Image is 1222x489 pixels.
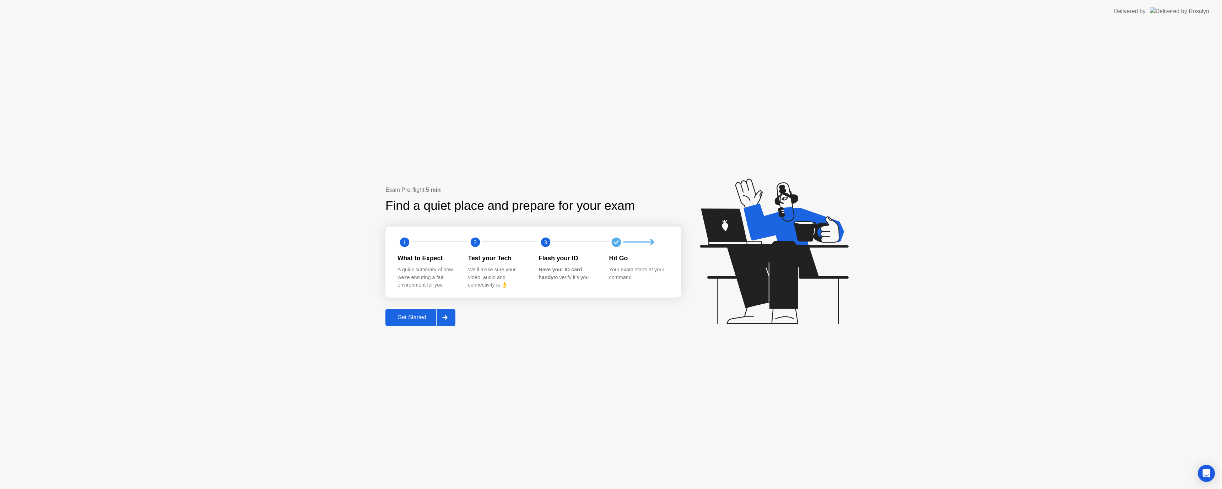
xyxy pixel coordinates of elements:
div: Test your Tech [468,254,528,263]
text: 2 [474,239,476,245]
button: Get Started [385,309,455,326]
div: Find a quiet place and prepare for your exam [385,196,636,215]
text: 1 [403,239,406,245]
div: Flash your ID [539,254,598,263]
b: Have your ID card handy [539,267,582,280]
div: A quick summary of how we’re ensuring a fair environment for you [398,266,457,289]
text: 3 [544,239,547,245]
div: Your exam starts at your command [609,266,669,281]
img: Delivered by Rosalyn [1150,7,1209,15]
b: 5 min [426,187,441,193]
div: Hit Go [609,254,669,263]
div: Open Intercom Messenger [1198,465,1215,482]
div: Delivered by [1114,7,1146,16]
div: Get Started [388,314,436,321]
div: to verify it’s you [539,266,598,281]
div: Exam Pre-flight: [385,186,681,194]
div: We’ll make sure your video, audio and connectivity is 👌 [468,266,528,289]
div: What to Expect [398,254,457,263]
